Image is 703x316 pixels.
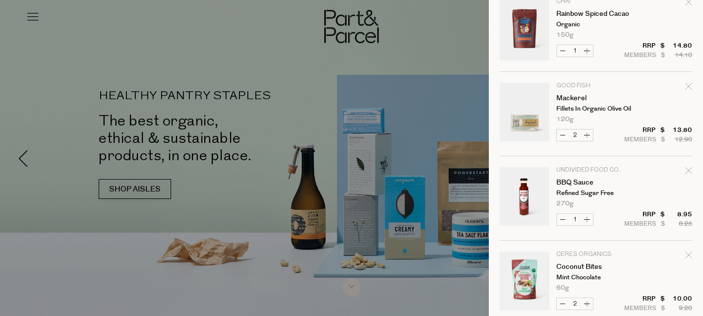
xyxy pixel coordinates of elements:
span: 120g [556,116,574,123]
input: QTY Coconut Bites [569,298,581,310]
div: Remove Mackerel [685,81,692,95]
a: Mackerel [556,95,633,102]
span: 270g [556,200,574,207]
p: Good Fish [556,83,633,89]
p: Undivided Food Co. [556,167,633,173]
a: Rainbow Spiced Cacao [556,10,633,17]
div: Remove BBQ Sauce [685,166,692,179]
p: Mint Chocolate [556,274,633,281]
p: Refined Sugar Free [556,190,633,196]
input: QTY BBQ Sauce [569,214,581,225]
p: Fillets in Organic Olive Oil [556,106,633,112]
input: QTY Rainbow Spiced Cacao [569,45,581,57]
p: Ceres Organics [556,252,633,257]
div: Remove Coconut Bites [685,250,692,263]
span: 60g [556,285,569,291]
a: Coconut Bites [556,263,633,270]
input: QTY Mackerel [569,129,581,141]
span: 150g [556,32,574,38]
p: Organic [556,21,633,28]
a: BBQ Sauce [556,179,633,186]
